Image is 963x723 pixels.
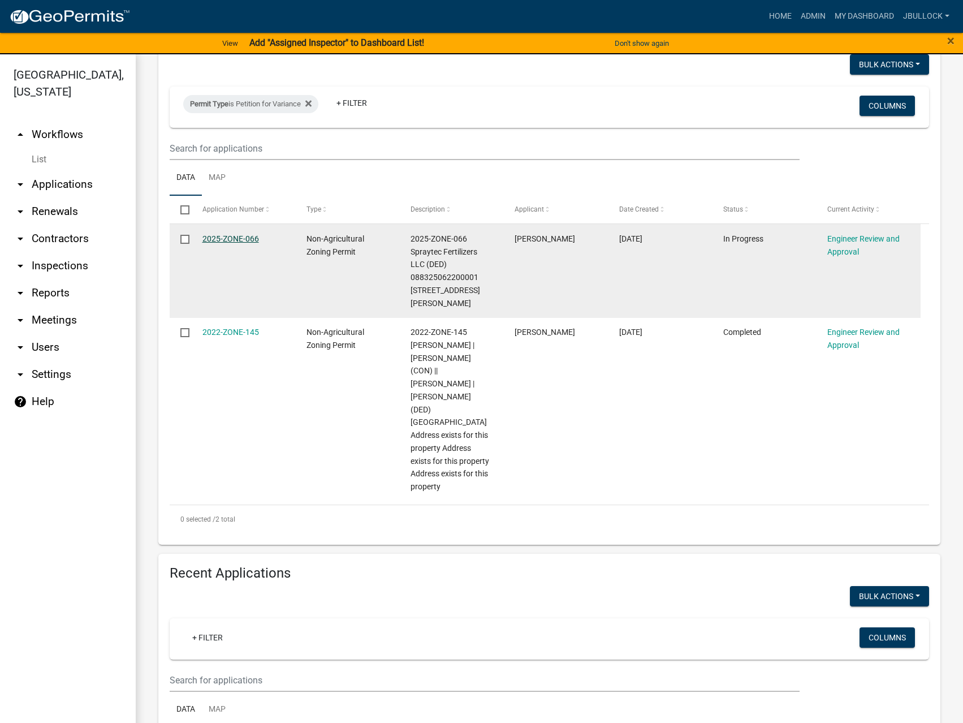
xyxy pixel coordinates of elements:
datatable-header-cell: Date Created [608,196,712,223]
a: jbullock [899,6,954,27]
span: × [947,33,955,49]
span: Joseph O'Keefe [515,328,575,337]
a: + Filter [327,93,376,113]
span: 08/07/2025 [619,234,642,243]
input: Search for applications [170,669,800,692]
i: arrow_drop_down [14,232,27,246]
i: arrow_drop_down [14,178,27,191]
i: arrow_drop_up [14,128,27,141]
i: arrow_drop_down [14,313,27,327]
i: help [14,395,27,408]
span: Current Activity [827,205,874,213]
span: 2025-ZONE-066 Spraytec Fertilizers LLC (DED) 088325062200001 1250 S Ave Boone [411,234,480,308]
i: arrow_drop_down [14,259,27,273]
a: Engineer Review and Approval [827,234,900,256]
span: Description [411,205,445,213]
i: arrow_drop_down [14,205,27,218]
span: Non-Agricultural Zoning Permit [306,328,364,350]
strong: Add "Assigned Inspector" to Dashboard List! [249,37,424,48]
h4: Recent Applications [170,565,929,582]
button: Bulk Actions [850,586,929,606]
span: Date Created [619,205,659,213]
span: 09/29/2022 [619,328,642,337]
span: 0 selected / [180,515,215,523]
a: Home [765,6,796,27]
span: 2022-ZONE-145 Mollenhauer, Charles D | Mollenhauer, Maggie A (CON) || Paul, Michael J | Walker, P... [411,328,489,491]
i: arrow_drop_down [14,286,27,300]
a: Engineer Review and Approval [827,328,900,350]
span: Applicant [515,205,544,213]
button: Columns [860,96,915,116]
span: Application Number [202,205,264,213]
datatable-header-cell: Type [296,196,400,223]
i: arrow_drop_down [14,341,27,354]
button: Close [947,34,955,48]
span: Derek Temple [515,234,575,243]
span: Status [723,205,743,213]
datatable-header-cell: Select [170,196,191,223]
span: In Progress [723,234,763,243]
a: Admin [796,6,830,27]
a: Data [170,160,202,196]
a: Map [202,160,232,196]
button: Don't show again [610,34,673,53]
div: 2 total [170,505,929,533]
div: is Petition for Variance [183,95,318,113]
span: Completed [723,328,761,337]
a: 2022-ZONE-145 [202,328,259,337]
a: My Dashboard [830,6,899,27]
button: Bulk Actions [850,54,929,75]
input: Search for applications [170,137,800,160]
datatable-header-cell: Current Activity [817,196,921,223]
a: View [218,34,243,53]
i: arrow_drop_down [14,368,27,381]
datatable-header-cell: Applicant [504,196,608,223]
datatable-header-cell: Application Number [191,196,295,223]
a: + Filter [183,627,232,648]
span: Type [306,205,321,213]
span: Non-Agricultural Zoning Permit [306,234,364,256]
button: Columns [860,627,915,648]
datatable-header-cell: Description [400,196,504,223]
a: 2025-ZONE-066 [202,234,259,243]
span: Permit Type [190,100,228,108]
datatable-header-cell: Status [712,196,817,223]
